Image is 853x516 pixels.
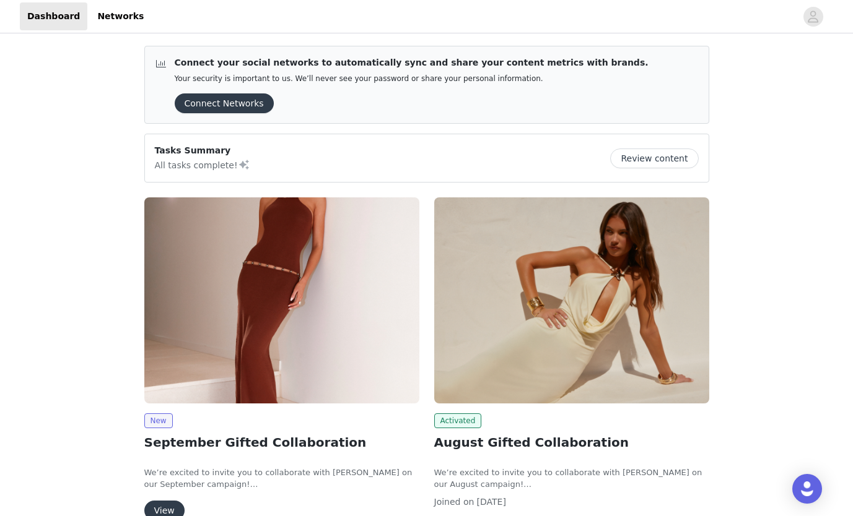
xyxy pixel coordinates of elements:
[144,467,419,491] p: We’re excited to invite you to collaborate with [PERSON_NAME] on our September campaign!
[175,56,649,69] p: Connect your social networks to automatically sync and share your content metrics with brands.
[144,413,173,428] span: New
[175,93,274,113] button: Connect Networks
[434,433,709,452] h2: August Gifted Collaboration
[144,506,185,515] a: View
[792,474,822,504] div: Open Intercom Messenger
[175,74,649,84] p: Your security is important to us. We’ll never see your password or share your personal information.
[807,7,819,27] div: avatar
[434,197,709,403] img: Peppermayo AUS
[434,413,482,428] span: Activated
[155,144,250,157] p: Tasks Summary
[477,497,506,507] span: [DATE]
[610,148,698,168] button: Review content
[434,467,709,491] p: We’re excited to invite you to collaborate with [PERSON_NAME] on our August campaign!
[155,157,250,172] p: All tasks complete!
[434,497,475,507] span: Joined on
[90,2,151,30] a: Networks
[144,433,419,452] h2: September Gifted Collaboration
[144,197,419,403] img: Peppermayo AUS
[20,2,87,30] a: Dashboard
